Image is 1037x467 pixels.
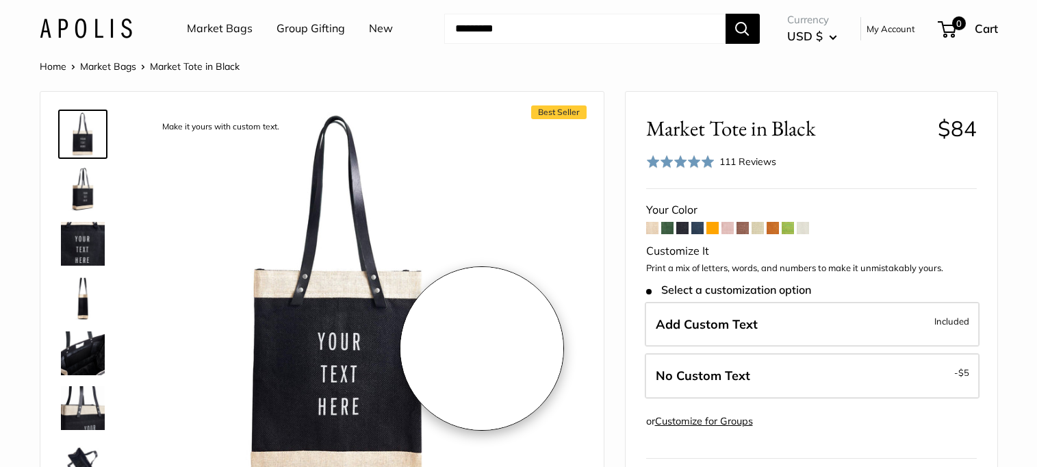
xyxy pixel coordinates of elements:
[40,18,132,38] img: Apolis
[61,331,105,375] img: description_Inner pocket good for daily drivers.
[155,118,286,136] div: Make it yours with custom text.
[40,58,240,75] nav: Breadcrumb
[958,367,969,378] span: $5
[80,60,136,73] a: Market Bags
[40,60,66,73] a: Home
[531,105,587,119] span: Best Seller
[954,364,969,381] span: -
[58,274,107,323] a: Market Tote in Black
[787,25,837,47] button: USD $
[369,18,393,39] a: New
[646,262,977,275] p: Print a mix of letters, words, and numbers to make it unmistakably yours.
[150,60,240,73] span: Market Tote in Black
[645,353,980,399] label: Leave Blank
[719,155,776,168] span: 111 Reviews
[787,29,823,43] span: USD $
[61,277,105,320] img: Market Tote in Black
[58,329,107,378] a: description_Inner pocket good for daily drivers.
[646,241,977,262] div: Customize It
[726,14,760,44] button: Search
[277,18,345,39] a: Group Gifting
[58,164,107,214] a: Market Tote in Black
[787,10,837,29] span: Currency
[939,18,998,40] a: 0 Cart
[951,16,965,30] span: 0
[938,115,977,142] span: $84
[867,21,915,37] a: My Account
[645,302,980,347] label: Add Custom Text
[646,116,927,141] span: Market Tote in Black
[61,386,105,430] img: description_Super soft long leather handles.
[656,368,750,383] span: No Custom Text
[61,112,105,156] img: description_Make it yours with custom text.
[61,222,105,266] img: description_Custom printed text with eco-friendly ink.
[646,412,753,431] div: or
[975,21,998,36] span: Cart
[58,110,107,159] a: description_Make it yours with custom text.
[58,383,107,433] a: description_Super soft long leather handles.
[934,313,969,329] span: Included
[656,316,758,332] span: Add Custom Text
[646,283,811,296] span: Select a customization option
[655,415,753,427] a: Customize for Groups
[187,18,253,39] a: Market Bags
[61,167,105,211] img: Market Tote in Black
[444,14,726,44] input: Search...
[58,219,107,268] a: description_Custom printed text with eco-friendly ink.
[646,200,977,220] div: Your Color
